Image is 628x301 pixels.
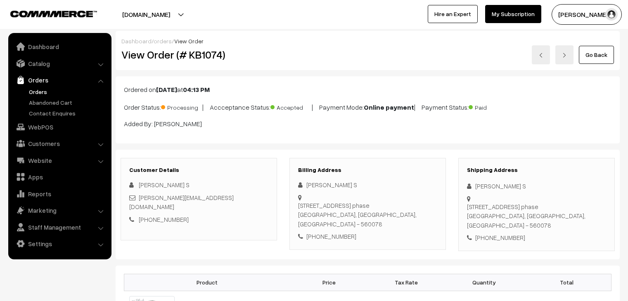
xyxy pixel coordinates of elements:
th: Product [124,274,290,291]
a: Customers [10,136,109,151]
a: [PHONE_NUMBER] [139,216,189,223]
span: Processing [161,101,202,112]
th: Tax Rate [367,274,445,291]
div: [PERSON_NAME] S [298,180,437,190]
img: left-arrow.png [538,53,543,58]
h3: Billing Address [298,167,437,174]
a: Catalog [10,56,109,71]
img: user [605,8,618,21]
h2: View Order (# KB1074) [121,48,277,61]
button: [PERSON_NAME]… [552,4,622,25]
b: 04:13 PM [183,85,210,94]
a: COMMMERCE [10,8,83,18]
a: Hire an Expert [428,5,478,23]
a: Apps [10,169,109,184]
a: orders [154,38,172,45]
a: [PERSON_NAME][EMAIL_ADDRESS][DOMAIN_NAME] [129,194,234,211]
a: Orders [27,87,109,96]
b: [DATE] [156,85,177,94]
p: Added By: [PERSON_NAME] [124,119,611,129]
button: [DOMAIN_NAME] [93,4,199,25]
div: [STREET_ADDRESS] phase [GEOGRAPHIC_DATA], [GEOGRAPHIC_DATA], [GEOGRAPHIC_DATA] - 560078 [298,201,437,229]
th: Total [523,274,611,291]
a: Website [10,153,109,168]
a: Go Back [579,46,614,64]
th: Quantity [445,274,523,291]
b: Online payment [364,103,414,111]
div: [STREET_ADDRESS] phase [GEOGRAPHIC_DATA], [GEOGRAPHIC_DATA], [GEOGRAPHIC_DATA] - 560078 [467,202,606,230]
span: Paid [469,101,510,112]
a: Dashboard [121,38,152,45]
a: Reports [10,186,109,201]
a: My Subscription [485,5,541,23]
span: View Order [174,38,204,45]
p: Ordered on at [124,85,611,94]
a: Dashboard [10,39,109,54]
p: Order Status: | Accceptance Status: | Payment Mode: | Payment Status: [124,101,611,112]
div: [PHONE_NUMBER] [298,232,437,241]
th: Price [290,274,368,291]
a: Contact Enquires [27,109,109,118]
a: Abandoned Cart [27,98,109,107]
a: WebPOS [10,120,109,134]
span: Accepted [270,101,312,112]
span: [PERSON_NAME] S [139,181,190,188]
img: COMMMERCE [10,11,97,17]
div: [PHONE_NUMBER] [467,233,606,242]
a: Settings [10,236,109,251]
img: right-arrow.png [562,53,567,58]
h3: Customer Details [129,167,268,174]
a: Marketing [10,203,109,218]
a: Staff Management [10,220,109,235]
div: / / [121,37,614,45]
div: [PERSON_NAME] S [467,181,606,191]
a: Orders [10,73,109,87]
h3: Shipping Address [467,167,606,174]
